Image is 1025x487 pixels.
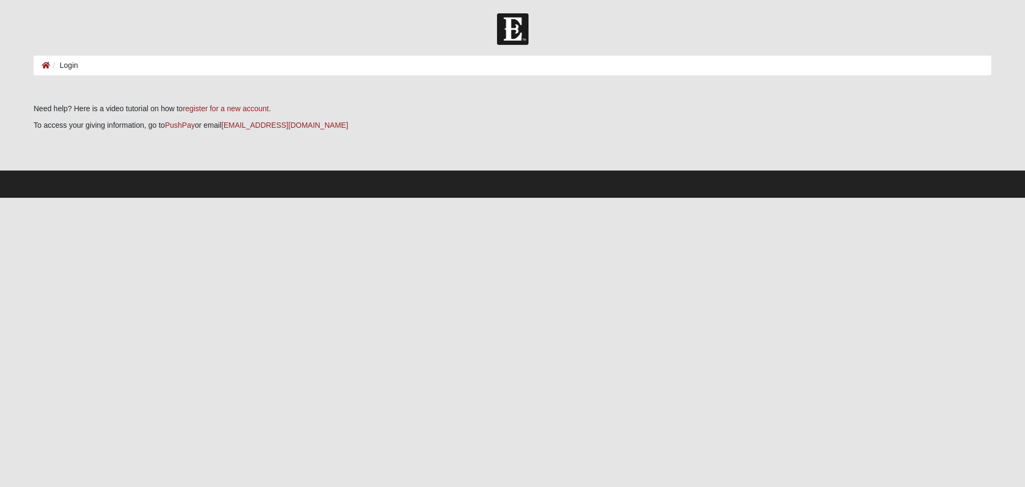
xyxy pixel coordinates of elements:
[34,103,991,114] p: Need help? Here is a video tutorial on how to .
[50,60,78,71] li: Login
[183,104,269,113] a: register for a new account
[222,121,348,129] a: [EMAIL_ADDRESS][DOMAIN_NAME]
[165,121,195,129] a: PushPay
[34,120,991,131] p: To access your giving information, go to or email
[497,13,529,45] img: Church of Eleven22 Logo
